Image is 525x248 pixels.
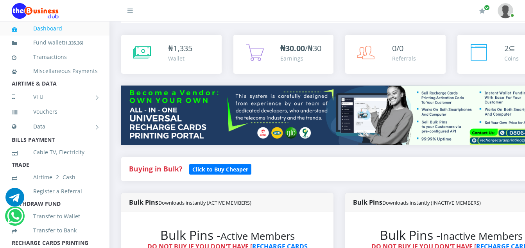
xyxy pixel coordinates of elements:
[192,166,248,173] b: Click to Buy Cheaper
[12,103,98,121] a: Vouchers
[121,35,222,74] a: ₦1,335 Wallet
[7,212,23,225] a: Chat for support
[168,54,192,62] div: Wallet
[12,143,98,161] a: Cable TV, Electricity
[280,43,305,54] b: ₦30.00
[233,35,334,74] a: ₦30.00/₦30 Earnings
[353,198,481,207] strong: Bulk Pins
[12,168,98,186] a: Airtime -2- Cash
[5,194,24,207] a: Chat for support
[173,43,192,54] span: 1,335
[12,207,98,225] a: Transfer to Wallet
[392,54,416,62] div: Referrals
[137,228,318,243] h2: Bulk Pins -
[345,35,446,74] a: 0/0 Referrals
[12,3,59,19] img: Logo
[504,43,509,54] span: 2
[220,229,295,243] small: Active Members
[504,54,519,62] div: Coins
[189,164,251,173] a: Click to Buy Cheaper
[12,117,98,136] a: Data
[12,48,98,66] a: Transactions
[504,43,519,54] div: ⊆
[484,5,490,11] span: Renew/Upgrade Subscription
[129,198,251,207] strong: Bulk Pins
[280,54,321,62] div: Earnings
[12,20,98,37] a: Dashboard
[12,34,98,52] a: Fund wallet[1,335.36]
[158,199,251,206] small: Downloads instantly (ACTIVE MEMBERS)
[168,43,192,54] div: ₦
[382,199,481,206] small: Downloads instantly (INACTIVE MEMBERS)
[479,8,485,14] i: Renew/Upgrade Subscription
[12,182,98,200] a: Register a Referral
[392,43,403,54] span: 0/0
[498,3,513,18] img: User
[64,40,83,46] small: [ ]
[12,221,98,239] a: Transfer to Bank
[12,62,98,80] a: Miscellaneous Payments
[440,229,523,243] small: Inactive Members
[280,43,321,54] span: /₦30
[65,40,82,46] b: 1,335.36
[129,164,182,173] strong: Buying in Bulk?
[12,87,98,107] a: VTU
